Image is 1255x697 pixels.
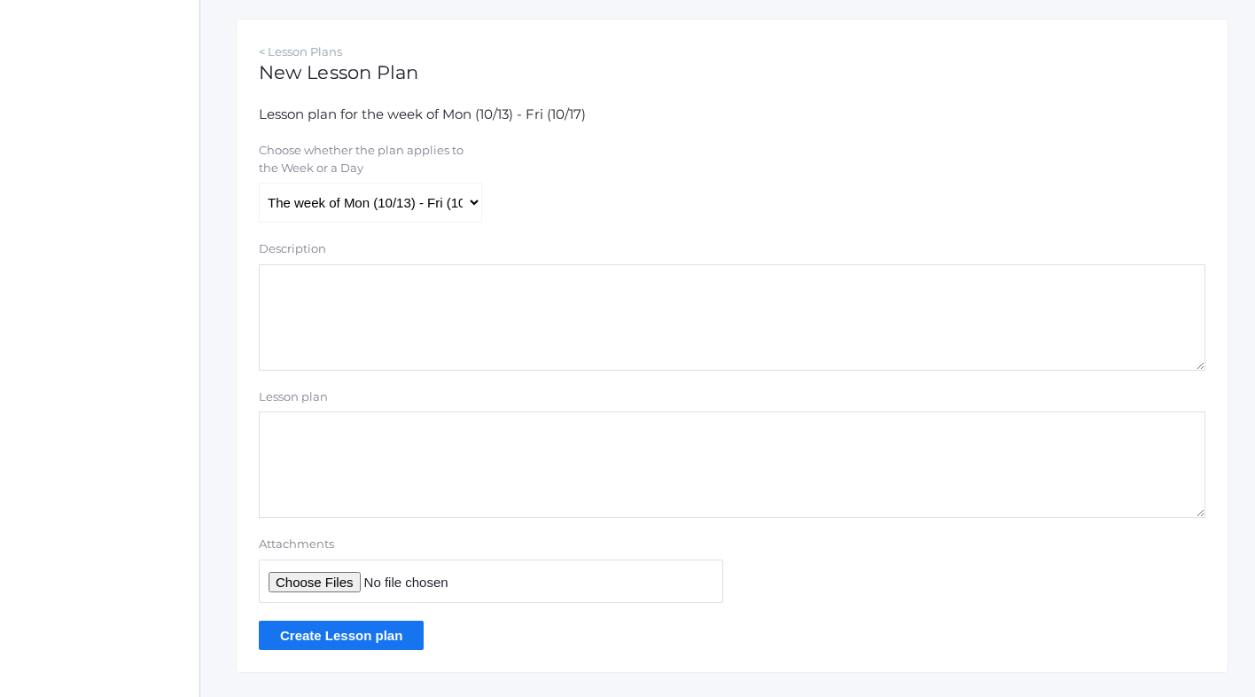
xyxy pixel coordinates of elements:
label: Description [259,240,326,258]
h1: New Lesson Plan [259,62,1205,82]
label: Lesson plan [259,388,328,406]
label: Choose whether the plan applies to the Week or a Day [259,142,480,176]
label: Attachments [259,536,723,553]
span: Lesson plan for the week of Mon (10/13) - Fri (10/17) [259,106,586,122]
a: < Lesson Plans [259,44,342,59]
input: Create Lesson plan [259,621,424,650]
